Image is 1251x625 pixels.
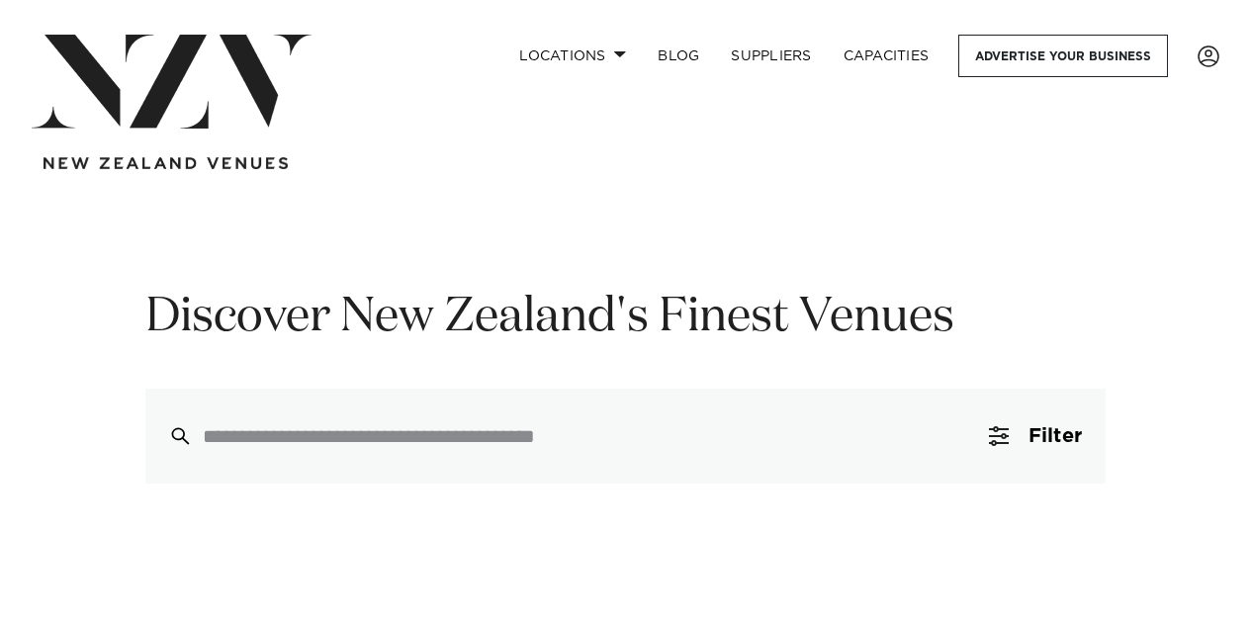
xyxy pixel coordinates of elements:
[958,35,1168,77] a: Advertise your business
[965,389,1106,484] button: Filter
[145,287,1106,349] h1: Discover New Zealand's Finest Venues
[503,35,642,77] a: Locations
[642,35,715,77] a: BLOG
[828,35,945,77] a: Capacities
[1028,426,1082,446] span: Filter
[32,35,312,129] img: nzv-logo.png
[44,157,288,170] img: new-zealand-venues-text.png
[715,35,827,77] a: SUPPLIERS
